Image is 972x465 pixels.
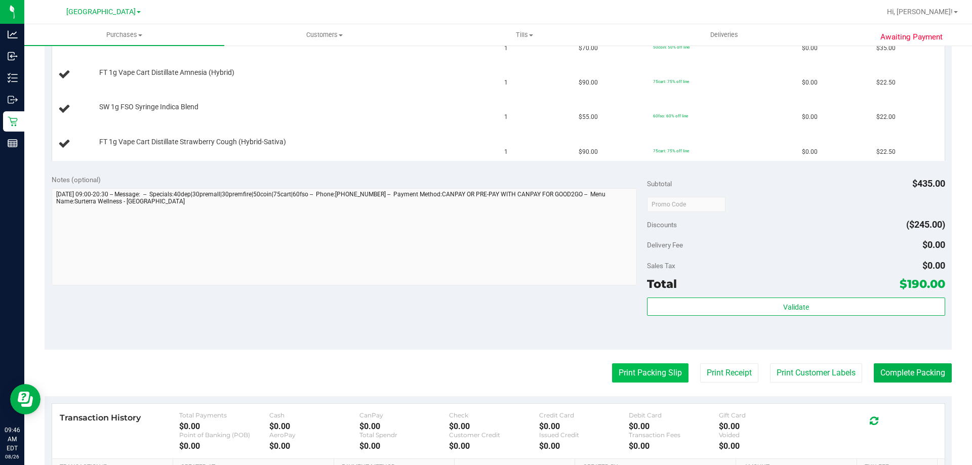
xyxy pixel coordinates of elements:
div: AeroPay [269,431,359,439]
span: Subtotal [647,180,672,188]
button: Complete Packing [874,363,952,383]
span: 50coin: 50% off line [653,45,690,50]
span: $0.00 [802,44,818,53]
span: 75cart: 75% off line [653,79,689,84]
div: Total Spendr [359,431,450,439]
span: SW 1g FSO Syringe Indica Blend [99,102,198,112]
span: $0.00 [922,239,945,250]
span: $70.00 [579,44,598,53]
div: $0.00 [179,441,269,451]
div: Check [449,411,539,419]
div: $0.00 [539,421,629,431]
div: Gift Card [719,411,809,419]
a: Purchases [24,24,224,46]
button: Print Packing Slip [612,363,688,383]
span: $55.00 [579,112,598,122]
div: $0.00 [449,421,539,431]
div: Cash [269,411,359,419]
span: Sales Tax [647,262,675,270]
span: 60fso: 60% off line [653,113,688,118]
inline-svg: Inbound [8,51,18,61]
span: Deliveries [697,30,752,39]
span: $435.00 [912,178,945,189]
span: 1 [504,147,508,157]
a: Customers [224,24,424,46]
p: 08/26 [5,453,20,460]
span: $190.00 [900,277,945,291]
div: Debit Card [629,411,719,419]
span: Hi, [PERSON_NAME]! [887,8,953,16]
a: Deliveries [624,24,824,46]
div: Voided [719,431,809,439]
span: $35.00 [876,44,896,53]
span: FT 1g Vape Cart Distillate Amnesia (Hybrid) [99,68,234,77]
span: 1 [504,78,508,88]
div: Credit Card [539,411,629,419]
span: [GEOGRAPHIC_DATA] [66,8,136,16]
inline-svg: Reports [8,138,18,148]
button: Print Customer Labels [770,363,862,383]
span: ($245.00) [906,219,945,230]
span: $0.00 [802,147,818,157]
span: 75cart: 75% off line [653,148,689,153]
span: Discounts [647,216,677,234]
div: $0.00 [359,421,450,431]
span: Delivery Fee [647,241,683,249]
span: Validate [783,303,809,311]
inline-svg: Inventory [8,73,18,83]
span: Notes (optional) [52,176,101,184]
span: 1 [504,44,508,53]
inline-svg: Retail [8,116,18,126]
input: Promo Code [647,197,725,212]
div: $0.00 [269,421,359,431]
span: $22.50 [876,78,896,88]
span: Purchases [24,30,224,39]
div: $0.00 [359,441,450,451]
span: Tills [425,30,624,39]
div: $0.00 [269,441,359,451]
div: Point of Banking (POB) [179,431,269,439]
div: Total Payments [179,411,269,419]
span: $90.00 [579,147,598,157]
inline-svg: Analytics [8,29,18,39]
div: Customer Credit [449,431,539,439]
span: Awaiting Payment [880,31,943,43]
div: $0.00 [629,441,719,451]
button: Print Receipt [700,363,758,383]
p: 09:46 AM EDT [5,426,20,453]
span: Customers [225,30,424,39]
inline-svg: Outbound [8,95,18,105]
div: CanPay [359,411,450,419]
button: Validate [647,298,945,316]
span: $22.00 [876,112,896,122]
iframe: Resource center [10,384,40,414]
span: $90.00 [579,78,598,88]
div: Issued Credit [539,431,629,439]
div: Transaction Fees [629,431,719,439]
span: $22.50 [876,147,896,157]
div: $0.00 [719,441,809,451]
div: $0.00 [449,441,539,451]
span: 1 [504,112,508,122]
span: $0.00 [802,78,818,88]
div: $0.00 [719,421,809,431]
div: $0.00 [179,421,269,431]
span: $0.00 [802,112,818,122]
div: $0.00 [629,421,719,431]
a: Tills [424,24,624,46]
span: FT 1g Vape Cart Distillate Strawberry Cough (Hybrid-Sativa) [99,137,286,147]
span: $0.00 [922,260,945,271]
div: $0.00 [539,441,629,451]
span: Total [647,277,677,291]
